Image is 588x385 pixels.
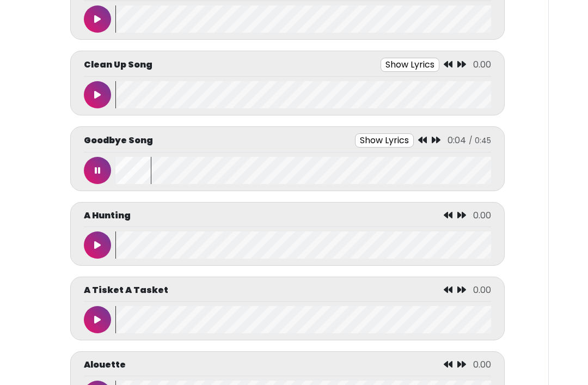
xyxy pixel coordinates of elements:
p: Goodbye Song [84,134,153,147]
p: Alouette [84,358,126,371]
span: 0.00 [473,58,491,71]
button: Show Lyrics [355,133,414,148]
span: 0.00 [473,358,491,371]
span: 0.00 [473,284,491,296]
p: Clean Up Song [84,58,152,71]
p: A Tisket A Tasket [84,284,168,297]
button: Show Lyrics [381,58,439,72]
span: / 0:45 [469,135,491,146]
span: 0.00 [473,209,491,222]
p: A Hunting [84,209,131,222]
span: 0:04 [448,134,466,146]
